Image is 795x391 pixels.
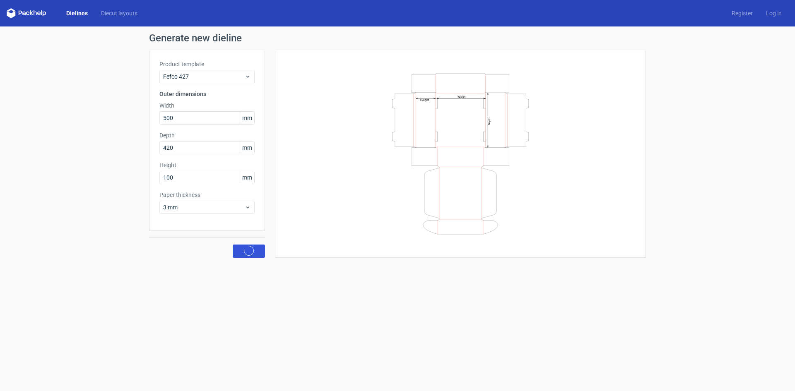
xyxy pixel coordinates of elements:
[488,117,491,125] text: Depth
[240,142,254,154] span: mm
[163,203,245,211] span: 3 mm
[60,9,94,17] a: Dielines
[159,101,255,110] label: Width
[458,94,465,98] text: Width
[159,60,255,68] label: Product template
[159,90,255,98] h3: Outer dimensions
[159,161,255,169] label: Height
[159,191,255,199] label: Paper thickness
[94,9,144,17] a: Diecut layouts
[163,72,245,81] span: Fefco 427
[759,9,788,17] a: Log in
[159,131,255,139] label: Depth
[240,171,254,184] span: mm
[149,33,646,43] h1: Generate new dieline
[725,9,759,17] a: Register
[240,112,254,124] span: mm
[420,98,429,101] text: Height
